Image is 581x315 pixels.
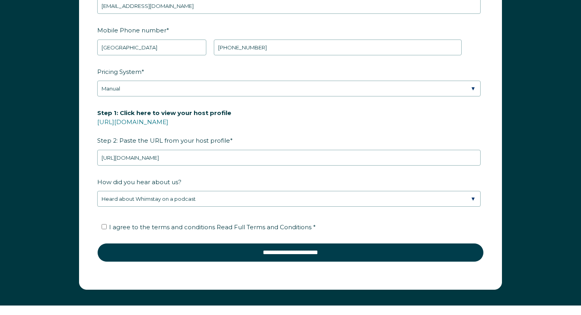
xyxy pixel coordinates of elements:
span: How did you hear about us? [97,176,181,188]
span: Step 1: Click here to view your host profile [97,107,231,119]
input: airbnb.com/users/show/12345 [97,150,481,166]
span: Mobile Phone number [97,24,166,36]
a: Read Full Terms and Conditions [215,223,313,231]
span: Step 2: Paste the URL from your host profile [97,107,231,147]
input: I agree to the terms and conditions Read Full Terms and Conditions * [102,224,107,229]
span: Read Full Terms and Conditions [217,223,311,231]
span: I agree to the terms and conditions [109,223,316,231]
a: [URL][DOMAIN_NAME] [97,118,168,126]
span: Pricing System [97,66,141,78]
